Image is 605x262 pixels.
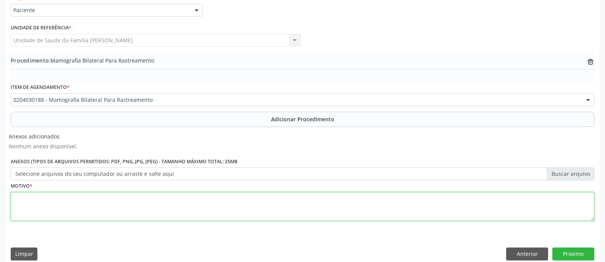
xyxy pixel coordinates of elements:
[271,115,334,123] span: Adicionar Procedimento
[11,248,37,260] button: Limpar
[11,180,32,192] label: Motivo
[552,248,594,260] button: Próximo
[11,57,50,64] span: Procedimento:
[9,142,77,150] p: Nenhum anexo disponível.
[11,22,71,34] label: Unidade de referência
[9,133,77,140] h6: Anexos adicionados
[11,56,154,64] span: Mamografia Bilateral Para Rastreamento
[506,248,548,260] button: Anterior
[11,156,237,167] label: Anexos (Tipos de arquivos permitidos: PDF, PNG, JPG, JPEG) - Tamanho máximo total: 25MB
[13,6,187,14] span: Paciente
[11,82,69,93] label: Item de agendamento
[13,96,579,104] span: 0204030188 - Mamografia Bilateral Para Rastreamento
[11,112,594,127] button: Adicionar Procedimento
